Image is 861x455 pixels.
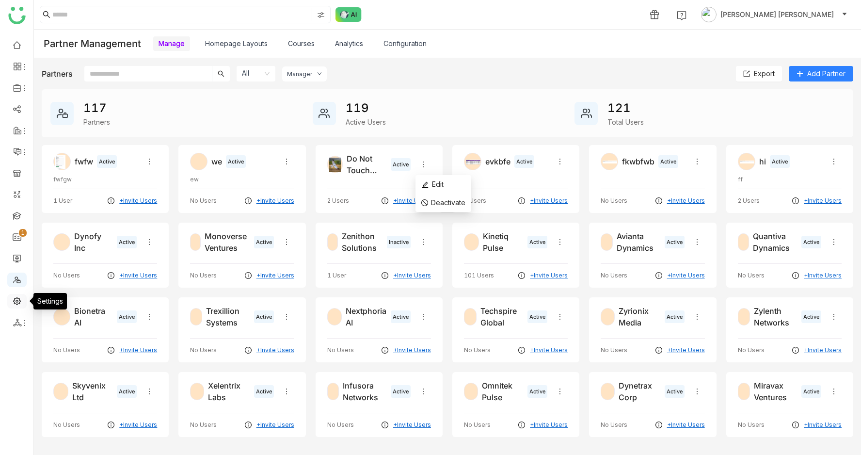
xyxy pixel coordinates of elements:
span: Export [754,68,775,79]
div: Active [391,158,411,171]
a: +Invite Users [256,421,294,429]
div: ew [190,175,294,184]
div: 121 [607,99,644,117]
div: 1 User [327,271,346,280]
a: +Invite Users [804,271,842,280]
div: Active [254,385,274,398]
div: Do Not Touch Partner [347,153,387,176]
p: 1 [21,228,25,238]
div: Active [801,385,821,398]
div: Partner Management [44,38,141,49]
div: Skyvenix Ltd [72,380,113,403]
div: 101 Users [464,271,494,280]
div: No Users [53,271,80,280]
div: Active [117,236,137,249]
a: Configuration [383,39,427,48]
img: 6867a94a439ed8697d111069 [601,153,619,171]
button: [PERSON_NAME] [PERSON_NAME] [699,7,849,22]
img: 689c6ff5a2c09d0bea21de19 [54,153,67,171]
a: +Invite Users [256,271,294,280]
div: 2 Users [738,196,760,205]
div: hi [759,156,766,167]
a: +Invite Users [667,421,705,429]
div: No Users [464,421,491,429]
img: logo [8,7,26,24]
a: +Invite Users [119,421,157,429]
div: No Users [53,346,80,355]
div: Active [527,236,547,249]
div: Active [254,310,274,324]
img: ask-buddy-normal.svg [335,7,362,22]
a: +Invite Users [393,271,431,280]
a: +Invite Users [256,196,294,205]
div: Active [527,310,547,324]
div: 119 [346,99,386,117]
a: +Invite Users [804,346,842,355]
span: [PERSON_NAME] [PERSON_NAME] [720,9,834,20]
nz-select-item: All [242,66,270,81]
div: Active [226,155,246,168]
div: 3 Users [464,196,486,205]
img: 6868be3682f7e37c0c727799 [464,153,482,171]
a: Courses [288,39,315,48]
div: fwfgw [53,175,157,184]
div: Settings [33,293,67,309]
a: +Invite Users [530,196,568,205]
div: No Users [190,346,217,355]
div: Active [391,385,411,398]
div: 2 Users [327,196,349,205]
div: No Users [327,421,354,429]
div: Active [658,155,678,168]
a: +Invite Users [393,346,431,355]
div: Active [117,310,137,324]
a: +Invite Users [530,346,568,355]
div: No Users [601,346,627,355]
div: Active [117,385,137,398]
div: 117 [83,99,110,117]
span: Add Partner [807,68,845,79]
img: search-type.svg [317,11,325,19]
div: Active [665,310,685,324]
div: Avianta Dynamics [617,230,661,254]
div: Active [527,385,547,398]
img: avatar [701,7,717,22]
div: Xelentrix Labs [208,380,250,403]
div: Zenithon Solutions [342,230,383,254]
a: +Invite Users [393,196,431,205]
a: +Invite Users [119,346,157,355]
a: +Invite Users [804,421,842,429]
div: No Users [601,271,627,280]
div: Active [391,310,411,324]
div: No Users [190,421,217,429]
div: No Users [601,421,627,429]
div: Active [801,236,821,249]
div: Zyrionix Media [619,305,661,328]
div: Dynofy Inc [74,230,113,254]
div: Partners [42,68,73,80]
nz-badge-sup: 1 [19,229,27,237]
div: Active [665,385,685,398]
div: fwfw [75,156,93,167]
a: +Invite Users [119,196,157,205]
img: 6867978052e8902e80224d92 [738,153,756,171]
div: we [211,156,222,167]
div: ff [738,175,842,184]
div: Partners [83,117,110,127]
button: Add Partner [789,66,853,81]
div: No Users [464,346,491,355]
a: +Invite Users [667,346,705,355]
div: Trexillion Systems [206,305,250,328]
div: No Users [738,271,765,280]
div: Nextphoria AI [346,305,387,328]
div: Kinetiq Pulse [483,230,524,254]
div: Infusora Networks [343,380,387,403]
div: Active Users [346,117,386,127]
div: Active [514,155,534,168]
div: fkwbfwb [622,156,654,167]
div: Omnitek Pulse [482,380,524,403]
a: +Invite Users [256,346,294,355]
a: Analytics [335,39,363,48]
div: No Users [738,421,765,429]
div: Bionetra AI [74,305,113,328]
img: help.svg [677,11,686,20]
